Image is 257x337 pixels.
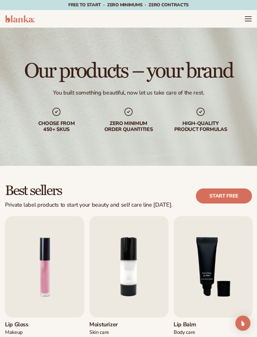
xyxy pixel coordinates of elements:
div: Body Care [174,329,212,336]
div: You built something beautiful, now let us take care of the rest. [53,89,204,96]
div: Choose from 450+ Skus [25,121,88,133]
img: logo [5,15,34,23]
div: Makeup [5,329,44,336]
summary: Menu [244,15,252,23]
div: High-quality product formulas [169,121,232,133]
h3: Lip Balm [174,321,212,328]
h3: Moisturizer [89,321,128,328]
h1: Our products – your brand [24,61,233,82]
a: Start free [196,188,252,204]
h3: Lip Gloss [5,321,44,328]
div: Skin Care [89,329,128,336]
h2: Best sellers [5,183,172,198]
span: Free to start · ZERO minimums · ZERO contracts [68,2,189,8]
div: Open Intercom Messenger [235,316,250,331]
div: Zero minimum order quantities [97,121,160,133]
div: Private label products to start your beauty and self care line [DATE]. [5,202,172,209]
